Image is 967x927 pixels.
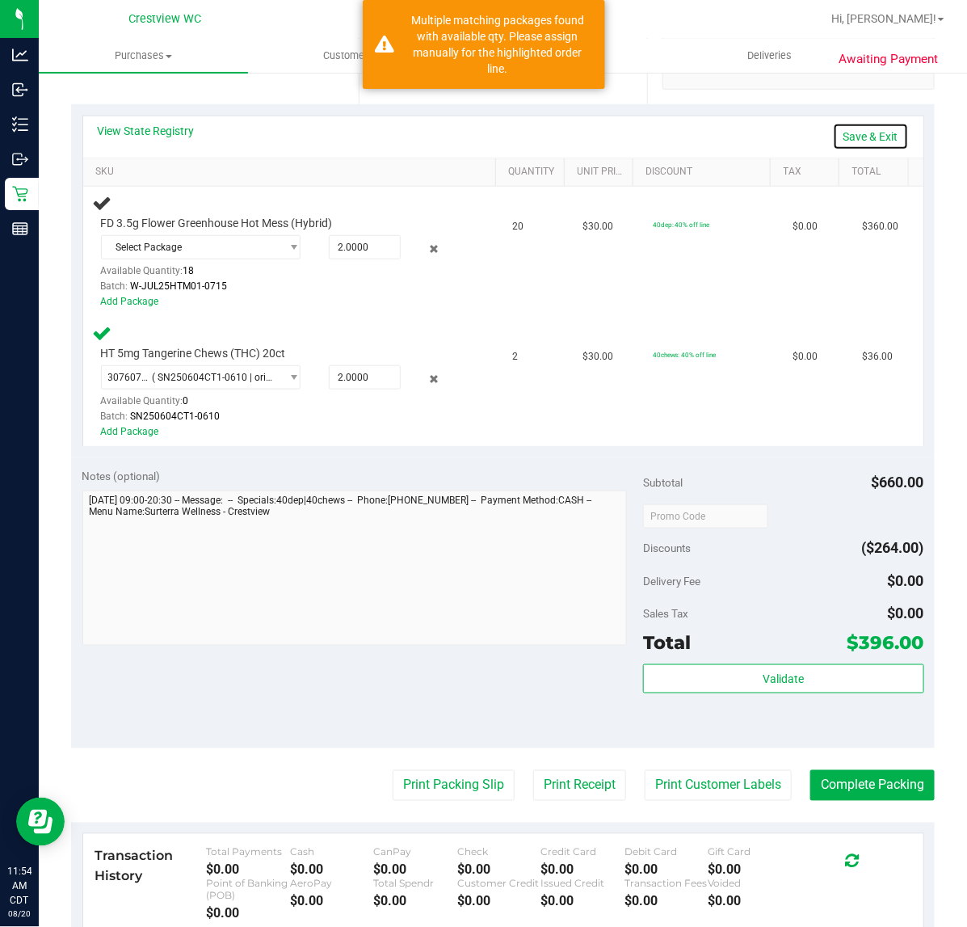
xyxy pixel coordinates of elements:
[82,470,161,482] span: Notes (optional)
[393,770,515,801] button: Print Packing Slip
[248,39,457,73] a: Customers
[645,770,792,801] button: Print Customer Labels
[708,878,793,890] div: Voided
[624,878,708,890] div: Transaction Fees
[708,862,793,878] div: $0.00
[643,607,688,620] span: Sales Tax
[101,259,311,291] div: Available Quantity:
[457,846,541,858] div: Check
[131,280,228,292] span: W-JUL25HTM01-0715
[457,862,541,878] div: $0.00
[290,878,374,890] div: AeroPay
[330,236,400,259] input: 2.0000
[330,366,400,389] input: 2.0000
[374,894,458,909] div: $0.00
[12,151,28,167] inline-svg: Outbound
[872,474,924,491] span: $660.00
[624,846,708,858] div: Debit Card
[101,390,311,421] div: Available Quantity:
[578,166,627,179] a: Unit Price
[374,878,458,890] div: Total Spendr
[101,296,159,307] a: Add Package
[249,48,456,63] span: Customers
[12,82,28,98] inline-svg: Inbound
[403,12,593,77] div: Multiple matching packages found with available qty. Please assign manually for the highlighted o...
[39,48,248,63] span: Purchases
[128,12,201,26] span: Crestview WC
[457,894,541,909] div: $0.00
[643,504,768,529] input: Promo Code
[541,862,625,878] div: $0.00
[831,12,936,25] span: Hi, [PERSON_NAME]!
[183,395,189,407] span: 0
[101,280,128,292] span: Batch:
[666,39,875,73] a: Deliveries
[12,221,28,237] inline-svg: Reports
[533,770,626,801] button: Print Receipt
[541,894,625,909] div: $0.00
[839,50,938,69] span: Awaiting Payment
[513,349,519,364] span: 2
[793,349,818,364] span: $0.00
[784,166,833,179] a: Tax
[101,426,159,437] a: Add Package
[862,539,924,556] span: ($264.00)
[653,221,710,229] span: 40dep: 40% off line
[810,770,935,801] button: Complete Packing
[290,846,374,858] div: Cash
[643,664,923,693] button: Validate
[725,48,814,63] span: Deliveries
[624,862,708,878] div: $0.00
[39,39,248,73] a: Purchases
[763,673,804,686] span: Validate
[374,862,458,878] div: $0.00
[108,372,153,383] span: 3076073039689957
[863,349,893,364] span: $36.00
[207,862,291,878] div: $0.00
[541,846,625,858] div: Credit Card
[102,236,280,259] span: Select Package
[708,846,793,858] div: Gift Card
[16,798,65,846] iframe: Resource center
[280,366,300,389] span: select
[7,864,32,908] p: 11:54 AM CDT
[513,219,524,234] span: 20
[101,346,286,361] span: HT 5mg Tangerine Chews (THC) 20ct
[863,219,899,234] span: $360.00
[457,878,541,890] div: Customer Credit
[12,116,28,133] inline-svg: Inventory
[653,351,717,359] span: 40chews: 40% off line
[12,47,28,63] inline-svg: Analytics
[624,894,708,909] div: $0.00
[290,894,374,909] div: $0.00
[888,605,924,622] span: $0.00
[643,476,683,489] span: Subtotal
[582,219,613,234] span: $30.00
[643,631,691,654] span: Total
[793,219,818,234] span: $0.00
[374,846,458,858] div: CanPay
[95,166,490,179] a: SKU
[643,575,700,588] span: Delivery Fee
[582,349,613,364] span: $30.00
[888,572,924,589] span: $0.00
[708,894,793,909] div: $0.00
[643,533,691,563] span: Discounts
[207,846,291,858] div: Total Payments
[508,166,557,179] a: Quantity
[646,166,765,179] a: Discount
[847,631,924,654] span: $396.00
[541,878,625,890] div: Issued Credit
[98,123,195,139] a: View State Registry
[101,216,333,231] span: FD 3.5g Flower Greenhouse Hot Mess (Hybrid)
[152,372,273,383] span: ( SN250604CT1-0610 | orig: FLSRWGM-20250616-2221 )
[290,862,374,878] div: $0.00
[852,166,902,179] a: Total
[207,906,291,921] div: $0.00
[7,908,32,920] p: 08/20
[207,878,291,902] div: Point of Banking (POB)
[833,123,909,150] a: Save & Exit
[12,186,28,202] inline-svg: Retail
[183,265,195,276] span: 18
[131,411,221,422] span: SN250604CT1-0610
